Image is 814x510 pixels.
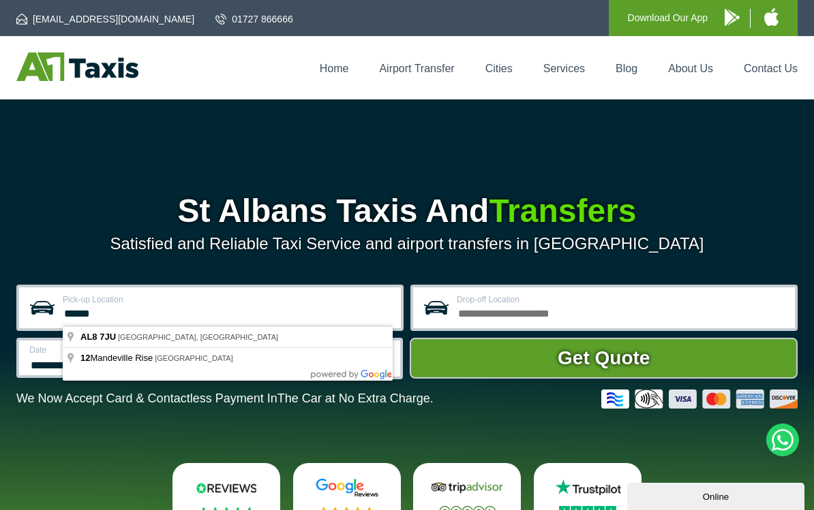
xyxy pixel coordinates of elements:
[549,478,627,498] img: Trustpilot
[744,63,798,74] a: Contact Us
[543,63,585,74] a: Services
[379,63,454,74] a: Airport Transfer
[668,63,713,74] a: About Us
[155,354,233,362] span: [GEOGRAPHIC_DATA]
[601,389,798,409] img: Credit And Debit Cards
[16,12,194,26] a: [EMAIL_ADDRESS][DOMAIN_NAME]
[308,478,386,498] img: Google
[410,338,798,379] button: Get Quote
[627,480,807,510] iframe: chat widget
[16,52,138,81] img: A1 Taxis St Albans LTD
[628,10,708,27] p: Download Our App
[215,12,293,26] a: 01727 866666
[80,353,90,363] span: 12
[187,478,265,498] img: Reviews.io
[80,353,155,363] span: Mandeville Rise
[80,332,116,342] span: AL8 7JU
[320,63,349,74] a: Home
[29,346,196,354] label: Date
[725,9,740,26] img: A1 Taxis Android App
[16,392,434,406] p: We Now Accept Card & Contactless Payment In
[485,63,513,74] a: Cities
[277,392,434,405] span: The Car at No Extra Charge.
[616,63,637,74] a: Blog
[118,333,278,341] span: [GEOGRAPHIC_DATA], [GEOGRAPHIC_DATA]
[457,296,787,304] label: Drop-off Location
[764,8,779,26] img: A1 Taxis iPhone App
[489,193,636,229] span: Transfers
[63,296,393,304] label: Pick-up Location
[16,195,798,227] h1: St Albans Taxis And
[428,478,506,498] img: Tripadvisor
[16,234,798,253] p: Satisfied and Reliable Taxi Service and airport transfers in [GEOGRAPHIC_DATA]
